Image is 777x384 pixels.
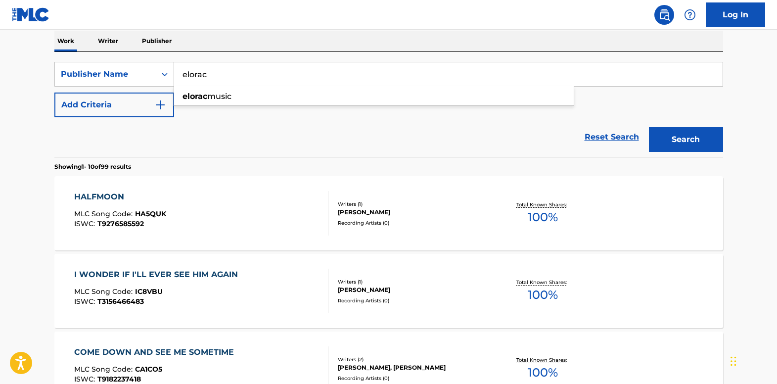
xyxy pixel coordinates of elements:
p: Total Known Shares: [516,201,569,208]
p: Work [54,31,77,51]
span: T9182237418 [97,375,141,384]
span: music [207,92,231,101]
div: I WONDER IF I'LL EVER SEE HIM AGAIN [74,269,243,281]
a: I WONDER IF I'LL EVER SEE HIM AGAINMLC Song Code:IC8VBUISWC:T3156466483Writers (1)[PERSON_NAME]Re... [54,254,723,328]
button: Add Criteria [54,93,174,117]
p: Total Known Shares: [516,279,569,286]
span: HA5QUK [135,209,166,218]
span: T3156466483 [97,297,144,306]
img: MLC Logo [12,7,50,22]
button: Search [649,127,723,152]
span: 100 % [528,286,558,304]
a: Log In [706,2,765,27]
div: [PERSON_NAME] [338,208,487,217]
div: Recording Artists ( 0 ) [338,375,487,382]
iframe: Chat Widget [728,336,777,384]
div: Recording Artists ( 0 ) [338,219,487,227]
div: Writers ( 1 ) [338,278,487,286]
div: Drag [731,346,736,376]
div: Publisher Name [61,68,150,80]
strong: elorac [183,92,207,101]
span: ISWC : [74,375,97,384]
img: help [684,9,696,21]
a: Public Search [654,5,674,25]
img: 9d2ae6d4665cec9f34b9.svg [154,99,166,111]
p: Writer [95,31,121,51]
div: [PERSON_NAME], [PERSON_NAME] [338,363,487,372]
div: [PERSON_NAME] [338,286,487,294]
img: search [658,9,670,21]
div: Recording Artists ( 0 ) [338,297,487,304]
span: ISWC : [74,219,97,228]
span: 100 % [528,364,558,382]
span: CA1CO5 [135,365,162,374]
div: Writers ( 2 ) [338,356,487,363]
a: HALFMOONMLC Song Code:HA5QUKISWC:T9276585592Writers (1)[PERSON_NAME]Recording Artists (0)Total Kn... [54,176,723,250]
span: MLC Song Code : [74,365,135,374]
span: ISWC : [74,297,97,306]
div: COME DOWN AND SEE ME SOMETIME [74,346,239,358]
span: MLC Song Code : [74,209,135,218]
div: Help [680,5,700,25]
div: Writers ( 1 ) [338,200,487,208]
a: Reset Search [580,126,644,148]
div: HALFMOON [74,191,166,203]
span: 100 % [528,208,558,226]
p: Total Known Shares: [516,356,569,364]
p: Showing 1 - 10 of 99 results [54,162,131,171]
span: MLC Song Code : [74,287,135,296]
span: T9276585592 [97,219,144,228]
span: IC8VBU [135,287,163,296]
p: Publisher [139,31,175,51]
form: Search Form [54,62,723,157]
